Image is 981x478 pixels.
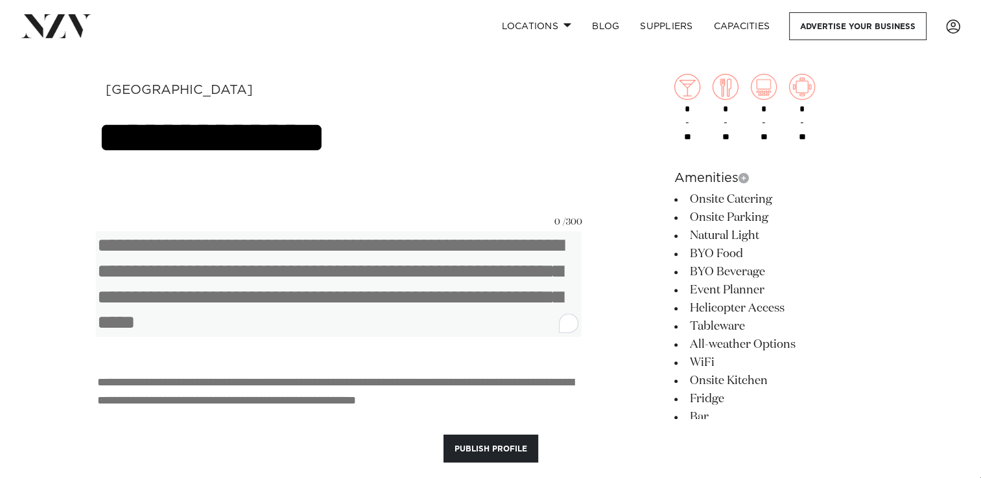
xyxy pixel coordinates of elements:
button: Publish Profile [443,435,538,462]
li: Helicopter Access [674,299,886,317]
div: [GEOGRAPHIC_DATA] [106,84,329,96]
div: - [789,74,815,142]
li: Onsite Parking [674,209,886,227]
img: nzv-logo.png [21,14,91,38]
a: SUPPLIERS [630,12,703,40]
li: Bar [674,408,886,426]
li: BYO Beverage [674,263,886,281]
small: /300 [563,218,582,227]
li: Natural Light [674,227,886,245]
div: - [751,74,777,142]
li: All-weather Options [674,336,886,354]
li: Onsite Catering [674,190,886,209]
li: WiFi [674,354,886,372]
div: - [713,74,739,142]
textarea: To enrich screen reader interactions, please activate Accessibility in Grammarly extension settings [95,231,582,337]
li: Event Planner [674,281,886,299]
a: Advertise your business [789,12,927,40]
small: 0 [554,218,560,227]
img: meeting.png [789,74,815,100]
h6: Amenities [674,168,886,188]
li: Onsite Kitchen [674,372,886,390]
img: theatre.png [751,74,777,100]
a: BLOG [582,12,630,40]
li: Fridge [674,390,886,408]
img: dining.png [713,74,739,100]
li: Tableware [674,317,886,336]
a: Locations [491,12,582,40]
a: Capacities [703,12,781,40]
img: cocktail.png [674,74,700,100]
div: - [674,74,700,142]
li: BYO Food [674,245,886,263]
